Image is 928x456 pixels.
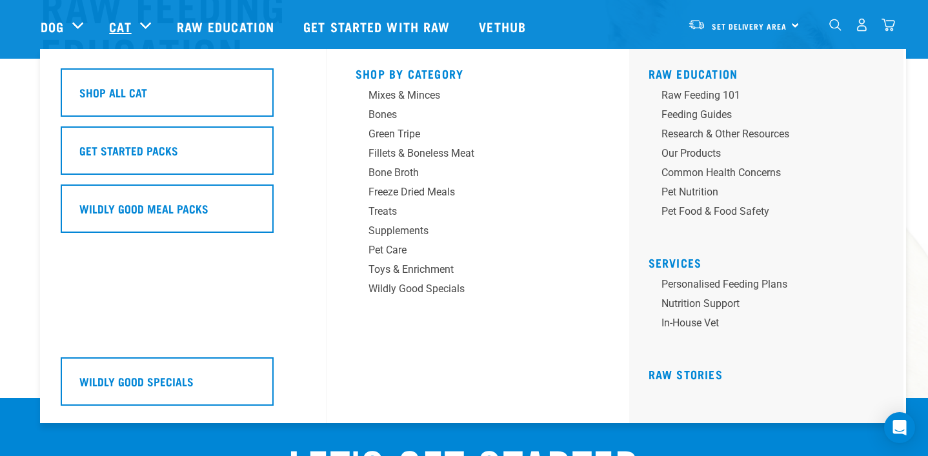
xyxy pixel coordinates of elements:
[661,126,863,142] div: Research & Other Resources
[61,68,306,126] a: Shop All Cat
[368,88,570,103] div: Mixes & Minces
[356,243,601,262] a: Pet Care
[649,277,894,296] a: Personalised Feeding Plans
[649,165,894,184] a: Common Health Concerns
[649,88,894,107] a: Raw Feeding 101
[368,146,570,161] div: Fillets & Boneless Meat
[688,19,705,30] img: van-moving.png
[368,223,570,239] div: Supplements
[661,146,863,161] div: Our Products
[79,142,178,159] h5: Get Started Packs
[368,262,570,277] div: Toys & Enrichment
[466,1,542,52] a: Vethub
[884,412,915,443] div: Open Intercom Messenger
[356,281,601,301] a: Wildly Good Specials
[61,126,306,184] a: Get Started Packs
[649,126,894,146] a: Research & Other Resources
[661,88,863,103] div: Raw Feeding 101
[356,223,601,243] a: Supplements
[368,165,570,181] div: Bone Broth
[649,315,894,335] a: In-house vet
[649,296,894,315] a: Nutrition Support
[661,204,863,219] div: Pet Food & Food Safety
[368,107,570,123] div: Bones
[79,373,194,390] h5: Wildly Good Specials
[61,184,306,243] a: Wildly Good Meal Packs
[109,17,131,36] a: Cat
[649,371,723,377] a: Raw Stories
[356,165,601,184] a: Bone Broth
[649,184,894,204] a: Pet Nutrition
[649,204,894,223] a: Pet Food & Food Safety
[661,184,863,200] div: Pet Nutrition
[368,243,570,258] div: Pet Care
[649,256,894,266] h5: Services
[356,126,601,146] a: Green Tripe
[356,262,601,281] a: Toys & Enrichment
[290,1,466,52] a: Get started with Raw
[882,18,895,32] img: home-icon@2x.png
[368,184,570,200] div: Freeze Dried Meals
[356,88,601,107] a: Mixes & Minces
[368,204,570,219] div: Treats
[61,357,306,415] a: Wildly Good Specials
[356,146,601,165] a: Fillets & Boneless Meat
[649,107,894,126] a: Feeding Guides
[829,19,842,31] img: home-icon-1@2x.png
[356,204,601,223] a: Treats
[649,146,894,165] a: Our Products
[41,17,64,36] a: Dog
[368,281,570,297] div: Wildly Good Specials
[164,1,290,52] a: Raw Education
[661,107,863,123] div: Feeding Guides
[356,107,601,126] a: Bones
[79,200,208,217] h5: Wildly Good Meal Packs
[855,18,869,32] img: user.png
[661,165,863,181] div: Common Health Concerns
[356,67,601,77] h5: Shop By Category
[368,126,570,142] div: Green Tripe
[712,24,787,28] span: Set Delivery Area
[79,84,147,101] h5: Shop All Cat
[356,184,601,204] a: Freeze Dried Meals
[649,70,738,77] a: Raw Education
